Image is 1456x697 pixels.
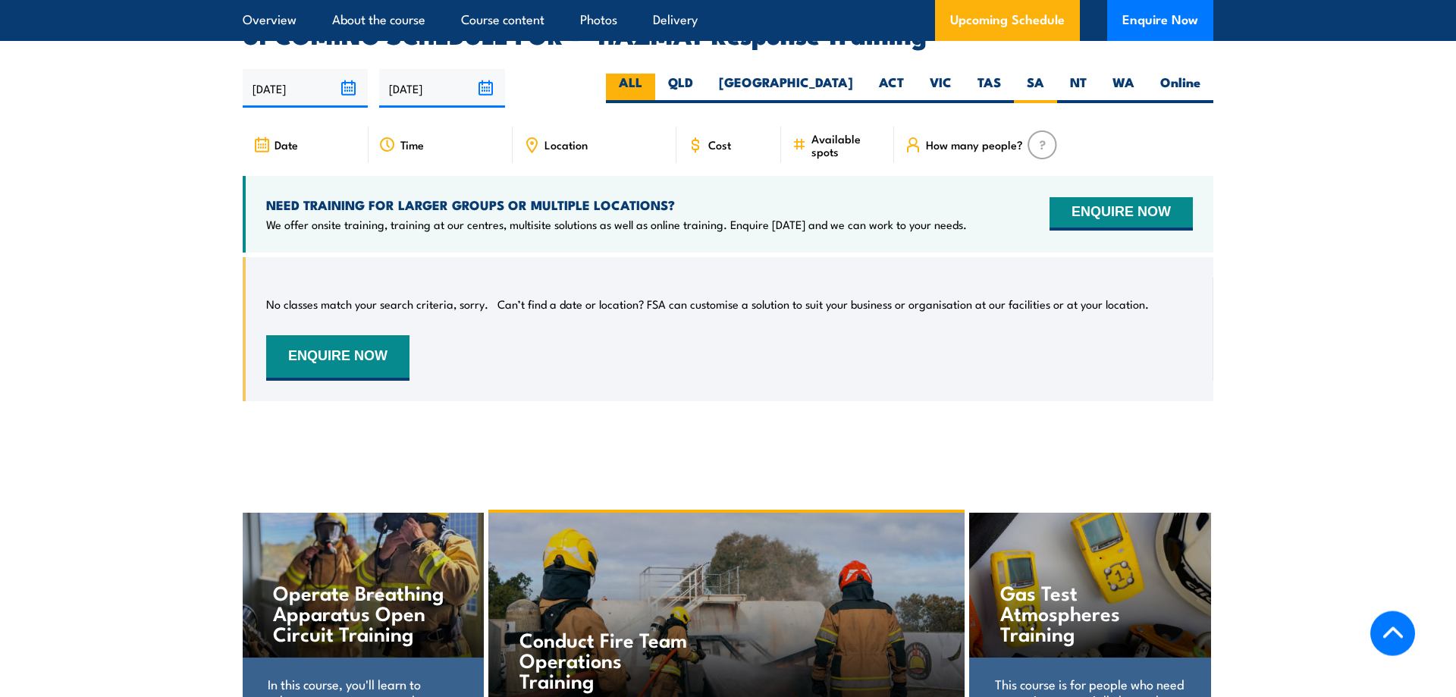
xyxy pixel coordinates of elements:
label: QLD [655,74,706,103]
input: To date [379,69,504,108]
input: From date [243,69,368,108]
p: Can’t find a date or location? FSA can customise a solution to suit your business or organisation... [497,297,1149,312]
button: ENQUIRE NOW [266,335,409,381]
p: No classes match your search criteria, sorry. [266,297,488,312]
span: Available spots [811,132,883,158]
label: SA [1014,74,1057,103]
label: WA [1100,74,1147,103]
h4: Gas Test Atmospheres Training [1000,582,1180,643]
h2: UPCOMING SCHEDULE FOR - "HAZMAT Response Training" [243,24,1213,45]
h4: Operate Breathing Apparatus Open Circuit Training [273,582,453,643]
span: Location [544,138,588,151]
p: We offer onsite training, training at our centres, multisite solutions as well as online training... [266,217,967,232]
span: Date [275,138,298,151]
span: Cost [708,138,731,151]
label: TAS [965,74,1014,103]
label: ACT [866,74,917,103]
span: How many people? [926,138,1023,151]
h4: Conduct Fire Team Operations Training [519,629,698,690]
span: Time [400,138,424,151]
label: NT [1057,74,1100,103]
label: ALL [606,74,655,103]
label: Online [1147,74,1213,103]
label: [GEOGRAPHIC_DATA] [706,74,866,103]
label: VIC [917,74,965,103]
button: ENQUIRE NOW [1050,197,1193,231]
h4: NEED TRAINING FOR LARGER GROUPS OR MULTIPLE LOCATIONS? [266,196,967,213]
